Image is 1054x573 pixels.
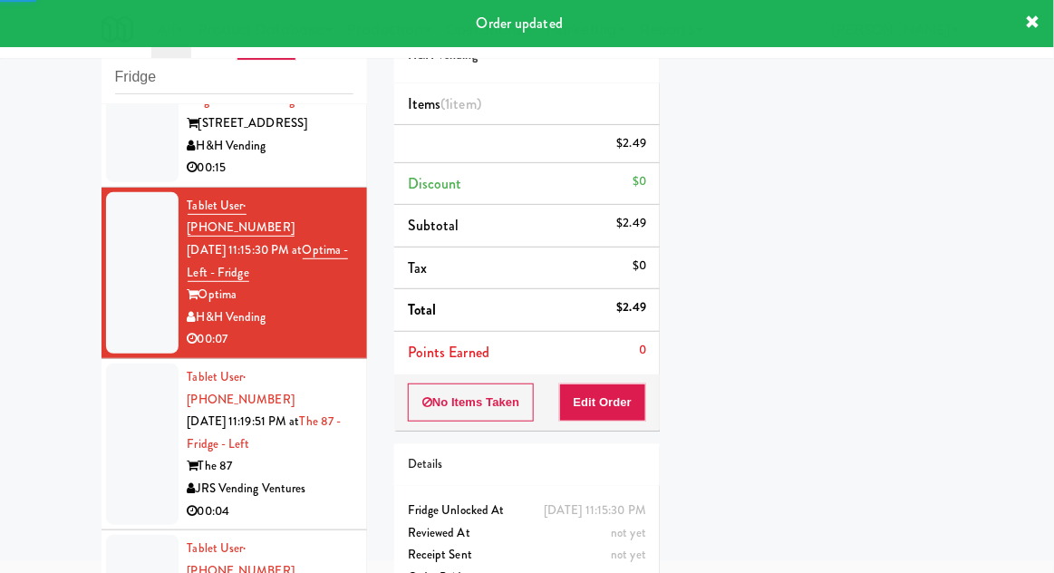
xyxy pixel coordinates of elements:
[617,212,647,235] div: $2.49
[559,384,647,422] button: Edit Order
[408,500,646,522] div: Fridge Unlocked At
[633,170,646,193] div: $0
[408,522,646,545] div: Reviewed At
[188,197,295,238] a: Tablet User· [PHONE_NUMBER]
[102,359,367,530] li: Tablet User· [PHONE_NUMBER][DATE] 11:19:51 PM atThe 87 - Fridge - LeftThe 87JRS Vending Ventures0...
[408,49,646,63] h5: H&H Vending
[408,173,462,194] span: Discount
[188,157,353,180] div: 00:15
[188,455,353,478] div: The 87
[188,241,303,258] span: [DATE] 11:15:30 PM at
[611,546,646,563] span: not yet
[408,93,481,114] span: Items
[188,413,342,452] a: The 87 - Fridge - Left
[188,328,353,351] div: 00:07
[477,13,563,34] span: Order updated
[188,368,295,408] span: · [PHONE_NUMBER]
[102,188,367,359] li: Tablet User· [PHONE_NUMBER][DATE] 11:15:30 PM atOptima - Left - FridgeOptimaH&H Vending00:07
[188,413,300,430] span: [DATE] 11:19:51 PM at
[188,306,353,329] div: H&H Vending
[440,93,481,114] span: (1 )
[450,93,477,114] ng-pluralize: item
[188,284,353,306] div: Optima
[408,215,459,236] span: Subtotal
[611,524,646,541] span: not yet
[408,342,489,363] span: Points Earned
[188,112,353,135] div: [STREET_ADDRESS]
[188,135,353,158] div: H&H Vending
[408,544,646,567] div: Receipt Sent
[188,368,295,408] a: Tablet User· [PHONE_NUMBER]
[639,339,646,362] div: 0
[408,453,646,476] div: Details
[408,257,427,278] span: Tax
[188,478,353,500] div: JRS Vending Ventures
[408,299,437,320] span: Total
[188,500,353,523] div: 00:04
[188,241,349,282] a: Optima - Left - Fridge
[617,132,647,155] div: $2.49
[115,61,353,94] input: Search vision orders
[408,384,535,422] button: No Items Taken
[544,500,646,522] div: [DATE] 11:15:30 PM
[617,296,647,319] div: $2.49
[633,255,646,277] div: $0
